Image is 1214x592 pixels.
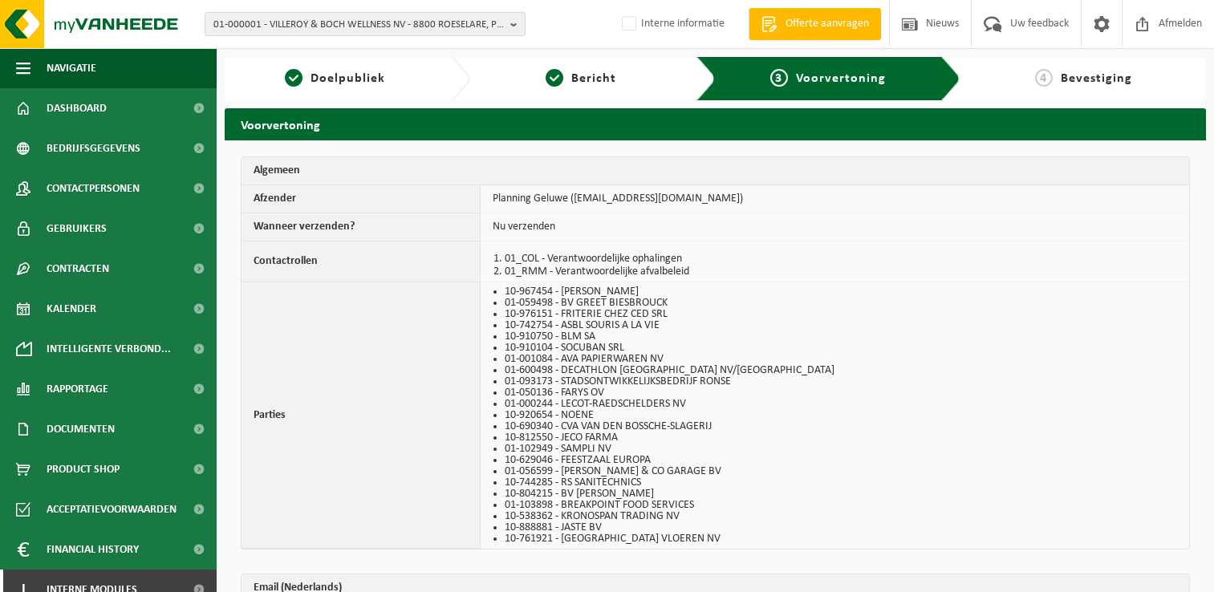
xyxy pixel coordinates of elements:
[505,387,1169,399] li: 01-050136 - FARYS OV
[505,309,1169,320] li: 10-976151 - FRITERIE CHEZ CED SRL
[505,511,1169,522] li: 10-538362 - KRONOSPAN TRADING NV
[47,48,96,88] span: Navigatie
[505,365,1169,376] li: 01-600498 - DECATHLON [GEOGRAPHIC_DATA] NV/[GEOGRAPHIC_DATA]
[47,449,120,489] span: Product Shop
[505,466,1169,477] li: 01-056599 - [PERSON_NAME] & CO GARAGE BV
[619,12,725,36] label: Interne informatie
[505,410,1169,421] li: 10-920654 - NOENE
[505,343,1169,354] li: 10-910104 - SOCUBAN SRL
[47,249,109,289] span: Contracten
[505,522,1169,533] li: 10-888881 - JASTE BV
[505,500,1169,511] li: 01-103898 - BREAKPOINT FOOD SERVICES
[505,432,1169,444] li: 10-812550 - JECO FARMA
[205,12,526,36] button: 01-000001 - VILLEROY & BOCH WELLNESS NV - 8800 ROESELARE, POPULIERSTRAAT 1
[770,69,788,87] span: 3
[47,289,96,329] span: Kalender
[505,444,1169,455] li: 01-102949 - SAMPLI NV
[47,489,177,529] span: Acceptatievoorwaarden
[225,108,1206,140] h2: Voorvertoning
[242,213,481,241] th: Wanneer verzenden?
[47,88,107,128] span: Dashboard
[505,399,1169,410] li: 01-000244 - LECOT-RAEDSCHELDERS NV
[505,533,1169,545] li: 10-761921 - [GEOGRAPHIC_DATA] VLOEREN NV
[242,157,1189,185] th: Algemeen
[796,72,886,85] span: Voorvertoning
[285,69,302,87] span: 1
[1035,69,1053,87] span: 4
[505,477,1169,489] li: 10-744285 - RS SANITECHNICS
[505,266,1169,278] li: 01_RMM - Verantwoordelijke afvalbeleid
[47,329,171,369] span: Intelligente verbond...
[47,409,115,449] span: Documenten
[242,241,481,282] th: Contactrollen
[213,13,504,37] span: 01-000001 - VILLEROY & BOCH WELLNESS NV - 8800 ROESELARE, POPULIERSTRAAT 1
[505,354,1169,365] li: 01-001084 - AVA PAPIERWAREN NV
[505,320,1169,331] li: 10-742754 - ASBL SOURIS A LA VIE
[481,213,1189,241] td: Nu verzenden
[782,16,873,32] span: Offerte aanvragen
[47,369,108,409] span: Rapportage
[505,286,1169,298] li: 10-967454 - [PERSON_NAME]
[505,421,1169,432] li: 10-690340 - CVA VAN DEN BOSSCHE-SLAGERIJ
[571,72,616,85] span: Bericht
[505,331,1169,343] li: 10-910750 - BLM SA
[47,128,140,168] span: Bedrijfsgegevens
[242,185,481,213] th: Afzender
[311,72,385,85] span: Doelpubliek
[47,529,139,570] span: Financial History
[47,209,107,249] span: Gebruikers
[47,168,140,209] span: Contactpersonen
[505,489,1169,500] li: 10-804215 - BV [PERSON_NAME]
[505,253,1169,265] li: 01_COL - Verantwoordelijke ophalingen
[1061,72,1132,85] span: Bevestiging
[546,69,563,87] span: 2
[242,282,481,549] th: Parties
[749,8,881,40] a: Offerte aanvragen
[481,185,1189,213] td: Planning Geluwe ([EMAIL_ADDRESS][DOMAIN_NAME])
[505,298,1169,309] li: 01-059498 - BV GREET BIESBROUCK
[505,376,1169,387] li: 01-093173 - STADSONTWIKKELIJKSBEDRIJF RONSE
[505,455,1169,466] li: 10-629046 - FEESTZAAL EUROPA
